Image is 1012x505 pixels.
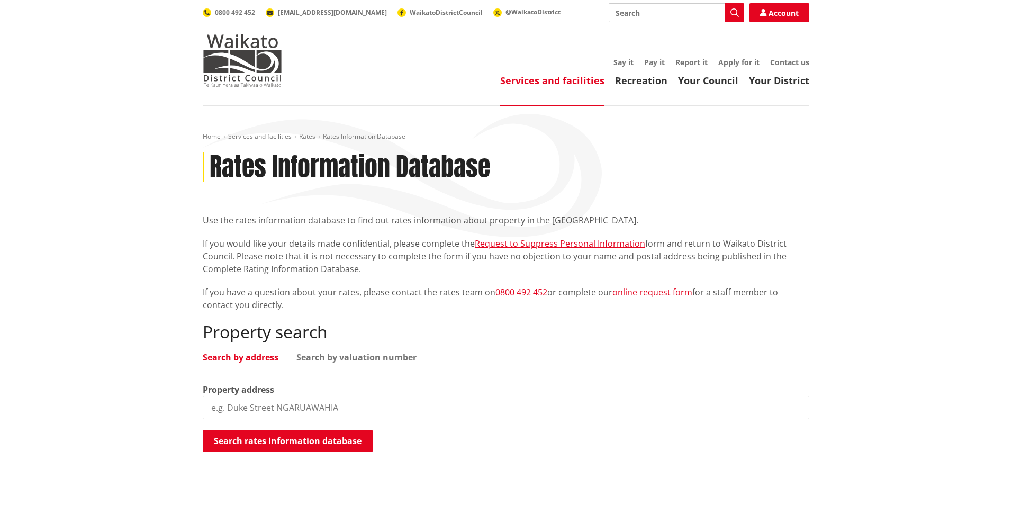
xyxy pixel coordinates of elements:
[203,132,221,141] a: Home
[675,57,708,67] a: Report it
[609,3,744,22] input: Search input
[203,237,809,275] p: If you would like your details made confidential, please complete the form and return to Waikato ...
[495,286,547,298] a: 0800 492 452
[228,132,292,141] a: Services and facilities
[266,8,387,17] a: [EMAIL_ADDRESS][DOMAIN_NAME]
[203,132,809,141] nav: breadcrumb
[612,286,692,298] a: online request form
[215,8,255,17] span: 0800 492 452
[203,8,255,17] a: 0800 492 452
[203,214,809,227] p: Use the rates information database to find out rates information about property in the [GEOGRAPHI...
[615,74,667,87] a: Recreation
[210,152,490,183] h1: Rates Information Database
[749,74,809,87] a: Your District
[410,8,483,17] span: WaikatoDistrictCouncil
[718,57,760,67] a: Apply for it
[203,353,278,362] a: Search by address
[770,57,809,67] a: Contact us
[475,238,645,249] a: Request to Suppress Personal Information
[203,286,809,311] p: If you have a question about your rates, please contact the rates team on or complete our for a s...
[749,3,809,22] a: Account
[299,132,315,141] a: Rates
[505,7,561,16] span: @WaikatoDistrict
[323,132,405,141] span: Rates Information Database
[493,7,561,16] a: @WaikatoDistrict
[203,383,274,396] label: Property address
[278,8,387,17] span: [EMAIL_ADDRESS][DOMAIN_NAME]
[397,8,483,17] a: WaikatoDistrictCouncil
[203,430,373,452] button: Search rates information database
[613,57,634,67] a: Say it
[203,322,809,342] h2: Property search
[644,57,665,67] a: Pay it
[500,74,604,87] a: Services and facilities
[203,34,282,87] img: Waikato District Council - Te Kaunihera aa Takiwaa o Waikato
[678,74,738,87] a: Your Council
[203,396,809,419] input: e.g. Duke Street NGARUAWAHIA
[296,353,417,362] a: Search by valuation number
